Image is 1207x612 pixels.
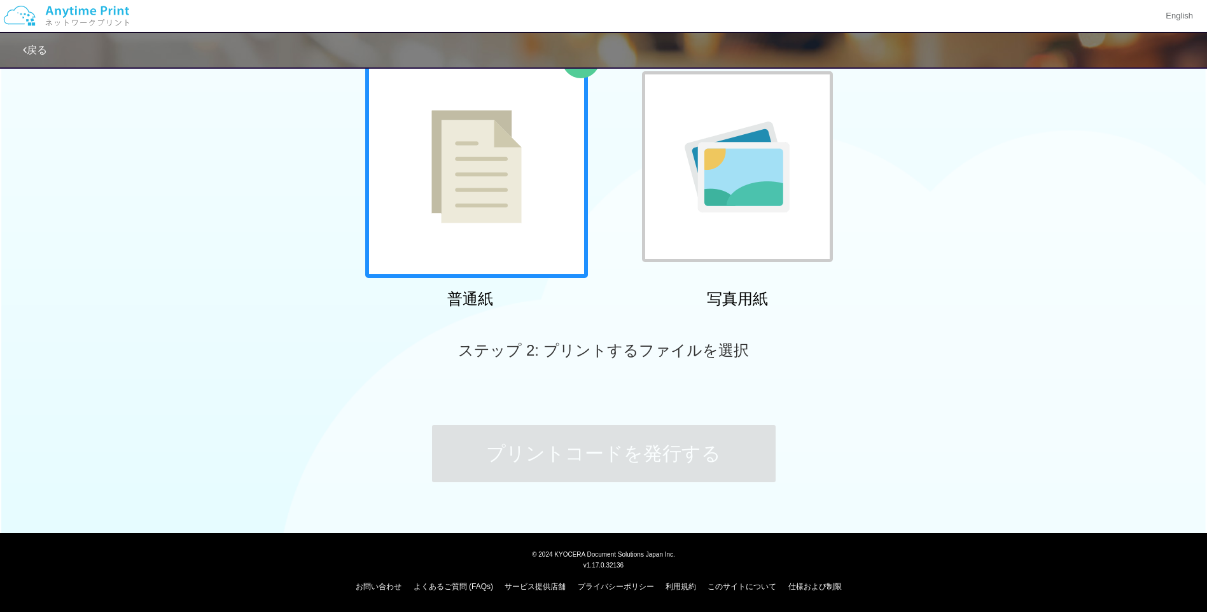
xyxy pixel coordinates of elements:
[685,122,790,212] img: photo-paper.png
[578,582,654,591] a: プライバシーポリシー
[458,342,748,359] span: ステップ 2: プリントするファイルを選択
[23,45,47,55] a: 戻る
[505,582,566,591] a: サービス提供店舗
[356,582,401,591] a: お問い合わせ
[708,582,776,591] a: このサイトについて
[432,425,776,482] button: プリントコードを発行する
[532,550,675,558] span: © 2024 KYOCERA Document Solutions Japan Inc.
[626,291,849,307] h2: 写真用紙
[359,291,582,307] h2: 普通紙
[666,582,696,591] a: 利用規約
[431,110,522,223] img: plain-paper.png
[788,582,842,591] a: 仕様および制限
[583,561,624,569] span: v1.17.0.32136
[414,582,493,591] a: よくあるご質問 (FAQs)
